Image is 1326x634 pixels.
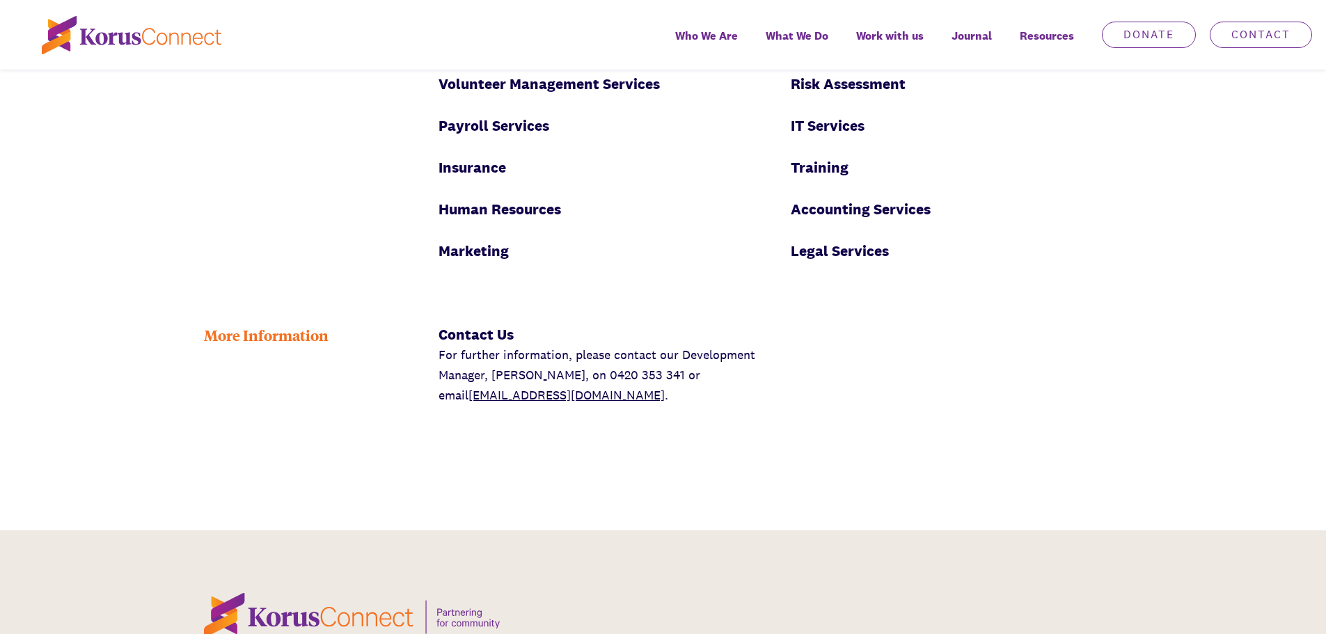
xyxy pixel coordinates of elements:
[439,324,770,345] div: Contact Us
[938,19,1006,70] a: Journal
[439,157,770,178] div: Insurance
[439,199,770,220] div: Human Resources
[1210,22,1312,48] a: Contact
[952,26,992,46] span: Journal
[675,26,738,46] span: Who We Are
[439,116,770,136] div: Payroll Services
[439,74,770,95] div: Volunteer Management Services
[791,241,1122,262] div: Legal Services
[791,74,1122,95] div: Risk Assessment
[439,345,770,405] p: For further information, please contact our Development Manager, [PERSON_NAME], on 0420 353 341 o...
[42,16,221,54] img: korus-connect%2Fc5177985-88d5-491d-9cd7-4a1febad1357_logo.svg
[856,26,924,46] span: Work with us
[752,19,842,70] a: What We Do
[1006,19,1088,70] div: Resources
[791,116,1122,136] div: IT Services
[842,19,938,70] a: Work with us
[1102,22,1196,48] a: Donate
[791,199,1122,220] div: Accounting Services
[204,324,418,405] div: More Information
[439,241,770,262] div: Marketing
[661,19,752,70] a: Who We Are
[791,157,1122,178] div: Training
[766,26,828,46] span: What We Do
[468,387,665,403] a: [EMAIL_ADDRESS][DOMAIN_NAME]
